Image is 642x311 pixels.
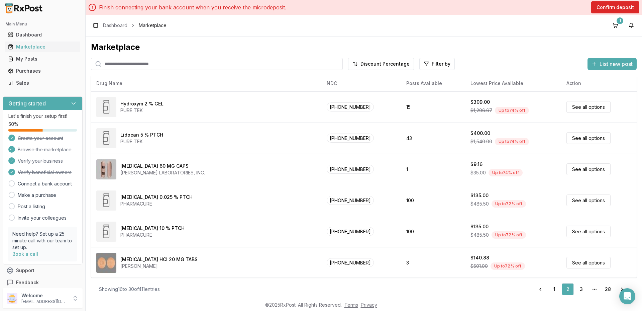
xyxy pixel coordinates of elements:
div: [MEDICAL_DATA] 0.025 % PTCH [120,194,193,201]
a: Privacy [361,302,377,308]
a: My Posts [5,53,80,65]
span: [PHONE_NUMBER] [327,196,374,205]
span: Verify beneficial owners [18,169,72,176]
td: 1 [401,154,465,185]
span: [PHONE_NUMBER] [327,102,374,111]
a: 28 [602,283,614,295]
div: PURE TEK [120,107,164,114]
th: NDC [321,75,401,91]
div: Up to 72 % off [491,262,525,270]
button: 1 [610,20,621,31]
div: $309.00 [470,99,490,105]
nav: breadcrumb [103,22,167,29]
a: Connect a bank account [18,180,72,187]
a: See all options [566,132,611,144]
span: Feedback [16,279,39,286]
img: Lidocan 5 % PTCH [96,128,116,148]
td: 43 [401,123,465,154]
td: 15 [401,91,465,123]
div: PHARMACURE [120,201,193,207]
p: Need help? Set up a 25 minute call with our team to set up. [12,231,73,251]
button: Dashboard [3,29,83,40]
a: Marketplace [5,41,80,53]
div: Showing 16 to 30 of 411 entries [99,286,160,293]
div: Up to 74 % off [495,138,529,145]
td: 3 [401,247,465,278]
div: Open Intercom Messenger [619,288,635,304]
a: 3 [575,283,587,295]
div: $400.00 [470,130,490,137]
p: Welcome [21,292,68,299]
div: PURE TEK [120,138,163,145]
a: Go to previous page [534,283,547,295]
a: Post a listing [18,203,45,210]
span: $1,206.67 [470,107,492,114]
div: [MEDICAL_DATA] 10 % PTCH [120,225,185,232]
div: [PERSON_NAME] [120,263,198,269]
span: [PHONE_NUMBER] [327,227,374,236]
span: 50 % [8,121,18,128]
span: Create your account [18,135,63,142]
button: List new post [587,58,637,70]
img: Ziprasidone HCl 60 MG CAPS [96,159,116,179]
div: 1 [617,17,623,24]
div: Up to 74 % off [495,107,529,114]
img: Methyl Salicylate 10 % PTCH [96,222,116,242]
span: [PHONE_NUMBER] [327,134,374,143]
button: Confirm deposit [591,1,639,13]
div: Sales [8,80,77,86]
img: Capsaicin 0.025 % PTCH [96,190,116,211]
div: Purchases [8,68,77,74]
th: Posts Available [401,75,465,91]
a: See all options [566,101,611,113]
span: Marketplace [139,22,167,29]
button: Purchases [3,66,83,76]
span: $485.50 [470,201,489,207]
a: Purchases [5,65,80,77]
div: Up to 74 % off [489,169,523,176]
span: Discount Percentage [360,61,410,67]
a: See all options [566,226,611,237]
h2: Main Menu [5,21,80,27]
div: $9.16 [470,161,483,168]
div: $135.00 [470,192,489,199]
div: [MEDICAL_DATA] 60 MG CAPS [120,163,189,169]
button: Support [3,264,83,277]
div: Up to 72 % off [492,231,526,239]
a: 2 [562,283,574,295]
button: Discount Percentage [348,58,414,70]
div: My Posts [8,56,77,62]
span: Browse the marketplace [18,146,72,153]
div: $140.88 [470,254,489,261]
a: Dashboard [5,29,80,41]
th: Action [561,75,637,91]
span: $485.50 [470,232,489,238]
a: Dashboard [103,22,127,29]
th: Drug Name [91,75,321,91]
span: Filter by [432,61,450,67]
p: Let's finish your setup first! [8,113,77,120]
a: Terms [344,302,358,308]
div: Dashboard [8,31,77,38]
a: Book a call [12,251,38,257]
span: List new post [600,60,633,68]
td: 100 [401,216,465,247]
a: Sales [5,77,80,89]
div: [MEDICAL_DATA] HCl 20 MG TABS [120,256,198,263]
div: Marketplace [91,42,637,53]
a: Go to next page [615,283,629,295]
img: RxPost Logo [3,3,45,13]
img: User avatar [7,293,17,304]
div: PHARMACURE [120,232,185,238]
p: Finish connecting your bank account when you receive the microdeposit. [99,3,286,11]
th: Lowest Price Available [465,75,561,91]
div: Marketplace [8,44,77,50]
a: See all options [566,257,611,268]
button: Filter by [419,58,455,70]
a: See all options [566,163,611,175]
nav: pagination [534,283,629,295]
img: Vardenafil HCl 20 MG TABS [96,253,116,273]
span: $35.00 [470,169,486,176]
a: List new post [587,61,637,68]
